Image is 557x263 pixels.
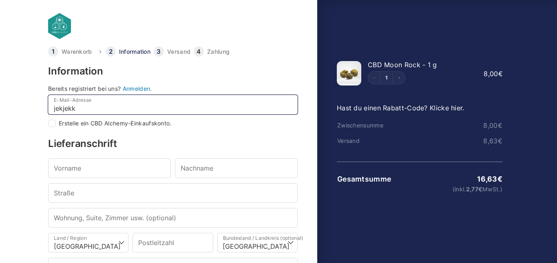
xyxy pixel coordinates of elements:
small: (inkl. MwSt.) [393,186,502,192]
a: Versand [167,49,190,55]
input: Vorname [48,158,171,178]
input: Straße [48,183,298,203]
button: Decrement [368,72,380,84]
a: Edit [380,75,393,80]
span: € [498,70,503,78]
span: 2,77 [466,186,483,193]
bdi: 8,00 [483,121,502,129]
span: € [498,137,502,145]
h3: Lieferanschrift [48,139,298,149]
a: Zahlung [207,49,230,55]
input: Postleitzahl [133,233,213,252]
th: Zwischensumme [337,122,392,129]
bdi: 8,00 [484,70,503,78]
a: Information [119,49,150,55]
bdi: 8,63 [483,137,502,145]
input: Nachname [175,158,298,178]
span: € [497,175,502,183]
a: Hast du einen Rabatt-Code? Klicke hier. [337,104,464,112]
input: Wohnung, Suite, Zimmer usw. (optional) [48,208,298,228]
th: Gesamtsumme [337,175,392,183]
span: € [478,186,482,193]
span: CBD Moon Rock - 1 g [368,61,437,69]
input: E-Mail-Adresse [48,95,298,114]
a: Warenkorb [62,49,92,55]
label: Erstelle ein CBD Alchemy-Einkaufskonto. [59,121,172,126]
th: Versand [337,138,392,144]
h3: Information [48,66,298,76]
span: Bereits registriert bei uns? [48,85,121,92]
a: Anmelden. [123,85,152,92]
span: € [498,121,502,129]
button: Increment [393,72,405,84]
bdi: 16,63 [477,175,502,183]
